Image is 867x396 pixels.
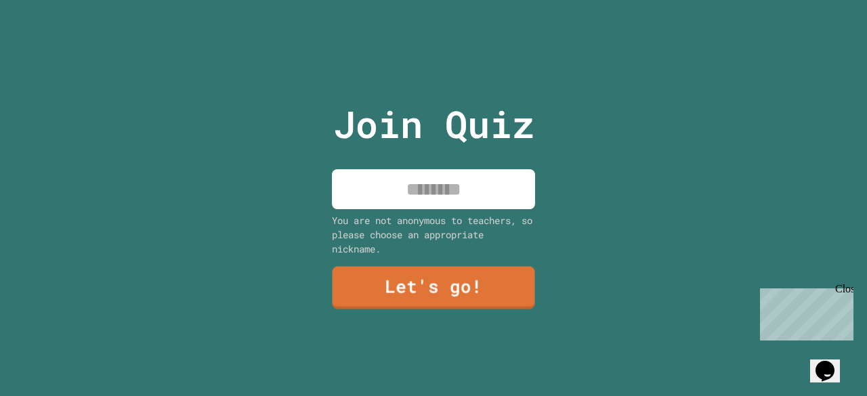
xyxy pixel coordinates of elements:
[5,5,93,86] div: Chat with us now!Close
[332,213,535,256] div: You are not anonymous to teachers, so please choose an appropriate nickname.
[333,267,535,309] a: Let's go!
[755,283,853,340] iframe: chat widget
[810,342,853,382] iframe: chat widget
[333,96,534,152] p: Join Quiz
